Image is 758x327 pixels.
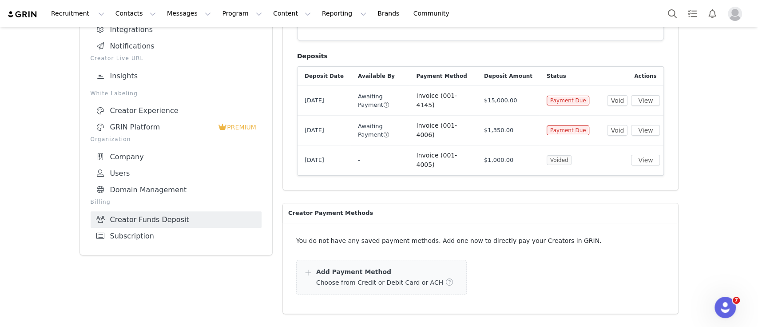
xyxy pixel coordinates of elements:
p: You do not have any saved payment methods. Add one now to directly pay your Creators in GRIN. [296,236,665,246]
span: [DATE] [305,156,324,165]
a: Notifications [91,38,262,54]
span: Invoice (001-4005) [416,152,457,168]
span: Creator Payment Methods [288,209,373,218]
span: Voided [547,155,572,165]
a: GRIN Platform PREMIUM [91,119,262,135]
span: Awaiting Payment [358,93,390,109]
button: View [631,95,660,106]
span: Deposit Date [305,72,344,80]
span: [DATE] [305,126,324,135]
span: $15,000.00 [484,96,517,105]
div: Actions [600,67,663,85]
p: Creator Live URL [91,54,262,62]
a: Users [91,165,262,182]
span: Status [547,72,566,80]
span: Add Payment Method [316,268,391,275]
span: - [358,157,360,163]
a: Subscription [91,228,262,244]
span: Deposit Amount [484,72,532,80]
button: Profile [722,7,751,21]
button: Reporting [317,4,372,24]
span: PREMIUM [227,124,256,131]
button: Recruitment [46,4,110,24]
img: placeholder-profile.jpg [728,7,742,21]
span: Choose from Credit or Debit Card or ACH [316,279,443,286]
span: [DATE] [305,96,324,105]
p: Organization [91,135,262,143]
p: Billing [91,198,262,206]
button: Search [663,4,682,24]
a: Insights [91,68,262,84]
div: Creator Experience [96,106,256,115]
a: Domain Management [91,182,262,198]
span: Invoice (001-4145) [416,92,457,109]
span: Invoice (001-4006) [416,122,457,138]
button: Notifications [702,4,722,24]
span: Payment Due [547,96,590,105]
a: Company [91,149,262,165]
div: GRIN Platform [96,123,218,132]
button: Void [607,95,627,106]
button: Content [268,4,316,24]
a: Brands [372,4,407,24]
button: Void [607,125,627,136]
button: View [631,125,660,136]
a: Creator Experience [91,103,262,119]
iframe: Intercom live chat [714,297,736,318]
p: White Labeling [91,89,262,97]
button: View [631,155,660,166]
button: Program [217,4,267,24]
span: Payment Due [547,125,590,135]
a: Tasks [683,4,702,24]
button: Messages [162,4,216,24]
span: $1,000.00 [484,156,513,165]
span: Awaiting Payment [358,123,390,138]
a: Creator Funds Deposit [91,211,262,228]
span: Available By [358,72,395,80]
img: grin logo [7,10,38,19]
button: Contacts [110,4,161,24]
a: Community [408,4,459,24]
span: 7 [733,297,740,304]
span: Payment Method [416,72,467,80]
span: $1,350.00 [484,126,513,135]
h4: Deposits [297,52,664,61]
a: Integrations [91,21,262,38]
